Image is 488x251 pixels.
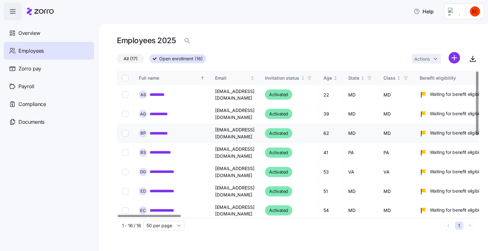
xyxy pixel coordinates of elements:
th: AgeNot sorted [318,71,343,85]
div: Email [215,75,249,82]
div: Class [383,75,396,82]
span: Waiting for benefit eligibility [430,168,485,175]
span: Activated [269,207,288,214]
td: [EMAIL_ADDRESS][DOMAIN_NAME] [210,104,260,124]
span: Waiting for benefit eligibility [430,130,485,136]
th: Invitation statusNot sorted [260,71,318,85]
span: Activated [269,129,288,137]
span: Help [414,8,434,15]
span: Overview [18,29,40,37]
input: Select record 7 [122,207,128,214]
div: Not sorted [301,76,305,80]
span: Employees [18,47,44,55]
td: MD [343,182,378,201]
input: Select record 3 [122,130,128,136]
span: Activated [269,91,288,98]
td: [EMAIL_ADDRESS][DOMAIN_NAME] [210,143,260,162]
th: ClassNot sorted [378,71,415,85]
td: 39 [318,104,343,124]
span: Waiting for benefit eligibility [430,207,485,213]
span: D G [140,170,146,174]
td: VA [343,162,378,182]
span: Payroll [18,83,34,90]
span: A S [140,93,146,97]
input: Select record 5 [122,169,128,175]
img: Employer logo [448,8,461,15]
td: [EMAIL_ADDRESS][DOMAIN_NAME] [210,85,260,104]
th: Full nameSorted ascending [134,71,210,85]
td: [EMAIL_ADDRESS][DOMAIN_NAME] [210,124,260,143]
td: MD [343,201,378,220]
a: Compliance [4,95,94,113]
button: Help [409,5,439,18]
td: MD [378,85,415,104]
td: MD [378,104,415,124]
span: E C [140,208,146,213]
div: Not sorted [396,76,401,80]
span: E D [140,189,146,193]
a: Employees [4,42,94,60]
td: MD [378,124,415,143]
td: PA [343,143,378,162]
input: Select all records [122,75,128,81]
td: [EMAIL_ADDRESS][DOMAIN_NAME] [210,182,260,201]
a: Documents [4,113,94,131]
span: Actions [414,57,430,61]
input: Select record 2 [122,111,128,117]
div: Not sorted [250,76,254,80]
span: Compliance [18,100,46,108]
td: MD [343,124,378,143]
h1: Employees 2025 [117,36,176,45]
th: EmailNot sorted [210,71,260,85]
span: Activated [269,168,288,176]
div: Sorted ascending [200,76,205,80]
td: MD [343,85,378,104]
img: cc97166a80db72ba115bf250c5d9a898 [470,6,480,17]
input: Select record 4 [122,149,128,156]
td: 62 [318,124,343,143]
span: Waiting for benefit eligibility [430,188,485,194]
span: Waiting for benefit eligibility [430,149,485,155]
div: Full name [139,75,199,82]
span: Activated [269,110,288,118]
td: PA [378,143,415,162]
td: 53 [318,162,343,182]
td: 41 [318,143,343,162]
span: B P [140,131,146,135]
td: 54 [318,201,343,220]
a: Overview [4,24,94,42]
td: MD [378,182,415,201]
span: B S [140,150,146,155]
button: Next page [466,221,474,230]
span: All (17) [124,55,138,63]
td: 51 [318,182,343,201]
span: Waiting for benefit eligibility [430,91,485,97]
td: 22 [318,85,343,104]
div: Invitation status [265,75,299,82]
span: Activated [269,188,288,195]
button: 1 [455,221,463,230]
a: Payroll [4,77,94,95]
div: Age [323,75,332,82]
div: State [348,75,359,82]
input: Select record 6 [122,188,128,195]
td: VA [378,162,415,182]
span: Waiting for benefit eligibility [430,110,485,117]
span: Zorro pay [18,65,41,73]
td: MD [343,104,378,124]
span: Open enrollment (16) [159,55,203,63]
span: Documents [18,118,44,126]
div: Not sorted [360,76,365,80]
span: 1 - 16 / 16 [122,222,141,229]
span: A G [140,112,146,116]
span: Activated [269,149,288,156]
td: [EMAIL_ADDRESS][DOMAIN_NAME] [210,201,260,220]
svg: add icon [449,52,460,63]
th: StateNot sorted [343,71,378,85]
td: [EMAIL_ADDRESS][DOMAIN_NAME] [210,162,260,182]
a: Zorro pay [4,60,94,77]
div: Not sorted [333,76,338,80]
input: Select record 1 [122,91,128,98]
button: Previous page [444,221,452,230]
button: Actions [412,54,441,63]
